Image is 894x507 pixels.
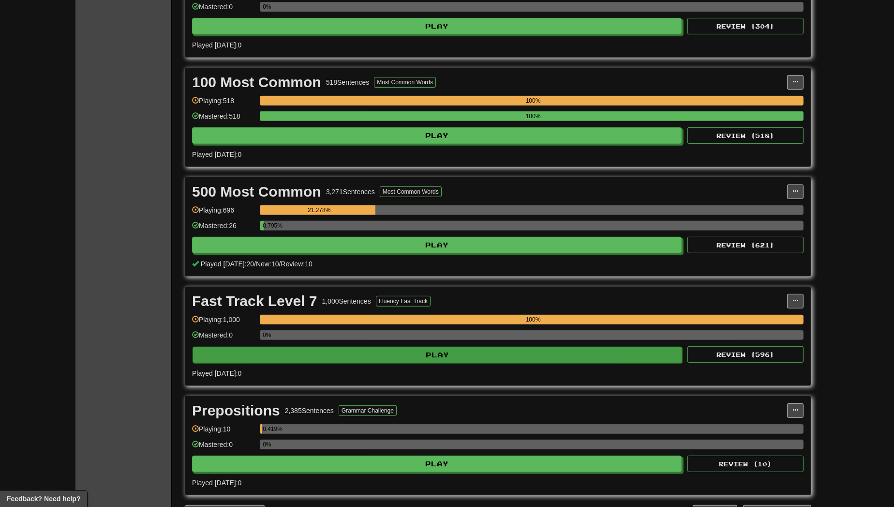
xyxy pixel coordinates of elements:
span: Played [DATE]: 0 [192,479,241,487]
div: 500 Most Common [192,184,321,199]
span: / [279,260,281,268]
div: Mastered: 0 [192,330,255,346]
button: Play [192,456,682,472]
div: 21.278% [263,205,375,215]
div: 3,271 Sentences [326,187,375,197]
div: 2,385 Sentences [285,406,334,415]
button: Review (596) [687,346,804,363]
div: 100% [263,96,804,106]
button: Most Common Words [380,186,442,197]
div: Playing: 696 [192,205,255,221]
button: Grammar Challenge [339,405,397,416]
div: Playing: 10 [192,424,255,440]
span: Played [DATE]: 0 [192,151,241,158]
div: Playing: 1,000 [192,315,255,331]
div: Mastered: 0 [192,440,255,456]
button: Review (518) [687,127,804,144]
button: Fluency Fast Track [376,296,431,307]
div: Playing: 518 [192,96,255,112]
div: 518 Sentences [326,77,370,87]
div: 100% [263,315,804,324]
div: Prepositions [192,403,280,418]
div: Mastered: 0 [192,2,255,18]
span: Review: 10 [281,260,312,268]
span: Played [DATE]: 0 [192,369,241,377]
div: Fast Track Level 7 [192,294,317,308]
button: Play [192,127,682,144]
button: Play [192,237,682,253]
span: / [254,260,256,268]
div: Mastered: 26 [192,221,255,237]
div: 1,000 Sentences [322,296,371,306]
div: Mastered: 518 [192,111,255,127]
span: New: 10 [256,260,279,268]
button: Play [193,347,682,363]
span: Played [DATE]: 0 [192,41,241,49]
div: 100% [263,111,804,121]
div: 0.795% [263,221,264,230]
span: Open feedback widget [7,494,80,504]
button: Review (10) [687,456,804,472]
button: Most Common Words [374,77,436,88]
button: Review (304) [687,18,804,34]
span: Played [DATE]: 20 [201,260,254,268]
div: 100 Most Common [192,75,321,90]
button: Play [192,18,682,34]
button: Review (621) [687,237,804,253]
